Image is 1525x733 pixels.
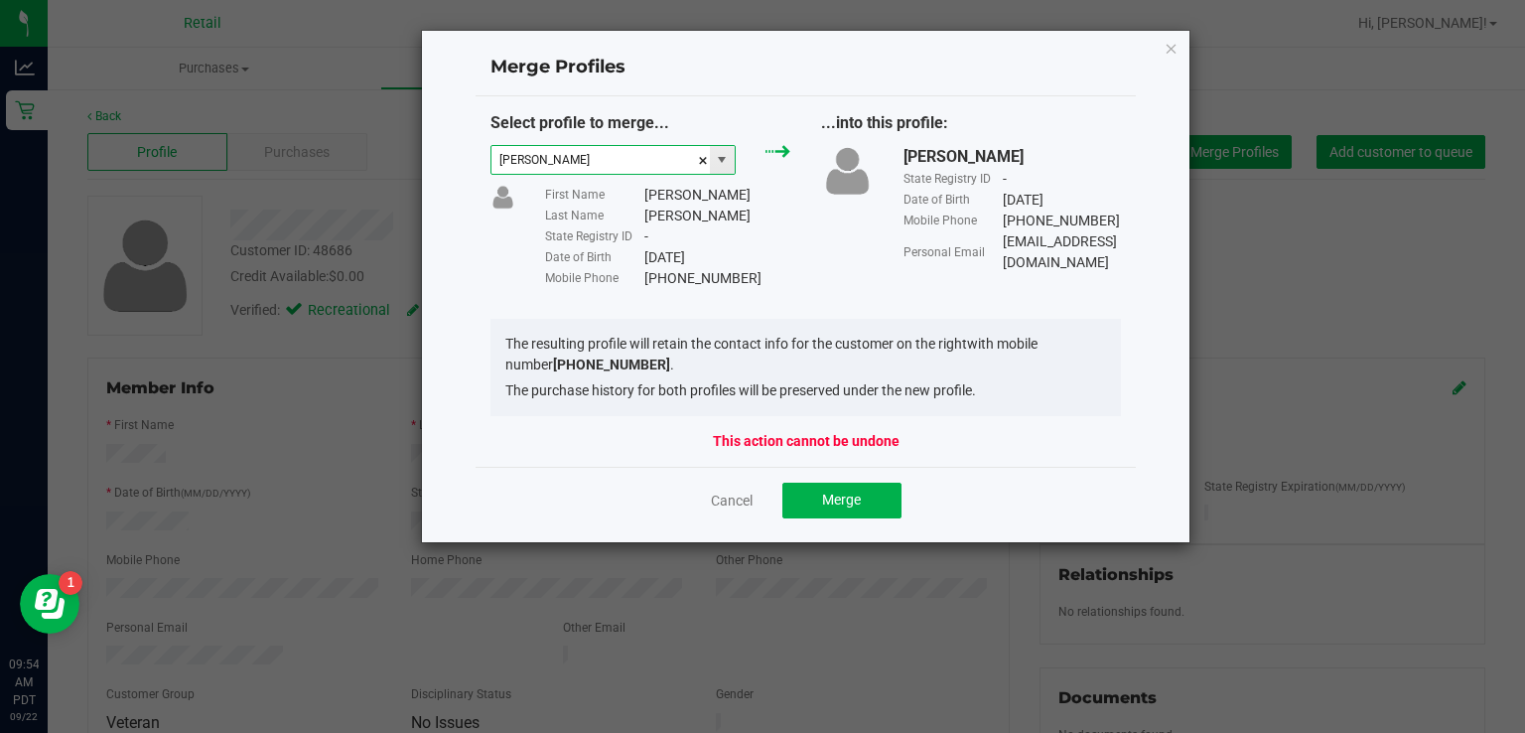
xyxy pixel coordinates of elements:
[713,431,900,452] strong: This action cannot be undone
[644,247,685,268] div: [DATE]
[505,334,1107,375] li: The resulting profile will retain the contact info for the customer on the right
[545,269,644,287] div: Mobile Phone
[711,491,753,511] a: Cancel
[782,483,901,518] button: Merge
[505,380,1107,401] li: The purchase history for both profiles will be preserved under the new profile.
[1003,231,1122,273] div: [EMAIL_ADDRESS][DOMAIN_NAME]
[20,574,79,634] iframe: Resource center
[490,113,669,132] span: Select profile to merge...
[1003,190,1043,211] div: [DATE]
[822,492,861,508] span: Merge
[553,357,670,372] strong: [PHONE_NUMBER]
[644,206,751,226] div: [PERSON_NAME]
[903,243,1003,261] div: Personal Email
[491,146,710,174] input: Type customer name to search
[903,170,1003,188] div: State Registry ID
[697,146,709,176] span: clear
[903,191,1003,209] div: Date of Birth
[644,226,648,247] div: -
[1003,169,1007,190] div: -
[1165,36,1178,60] button: Close
[1003,211,1120,231] div: [PHONE_NUMBER]
[490,55,1122,80] h4: Merge Profiles
[903,212,1003,229] div: Mobile Phone
[545,227,644,245] div: State Registry ID
[59,571,82,595] iframe: Resource center unread badge
[903,145,1024,169] div: [PERSON_NAME]
[545,186,644,204] div: First Name
[821,113,948,132] span: ...into this profile:
[545,207,644,224] div: Last Name
[765,145,790,158] img: green_arrow.svg
[644,268,762,289] div: [PHONE_NUMBER]
[545,248,644,266] div: Date of Birth
[490,185,515,210] img: user-icon.png
[821,145,874,197] img: user-icon.png
[505,336,1038,372] span: with mobile number .
[644,185,751,206] div: [PERSON_NAME]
